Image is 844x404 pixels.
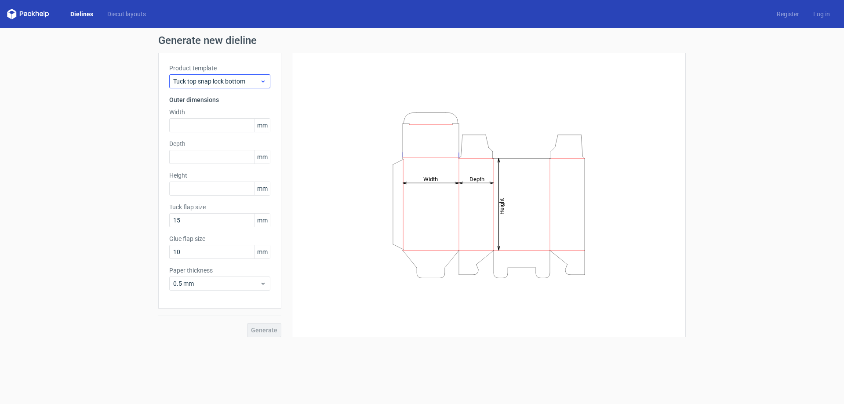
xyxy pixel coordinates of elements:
a: Log in [806,10,837,18]
label: Paper thickness [169,266,270,275]
a: Register [770,10,806,18]
span: mm [255,214,270,227]
span: Tuck top snap lock bottom [173,77,260,86]
tspan: Height [498,198,505,214]
label: Height [169,171,270,180]
a: Diecut layouts [100,10,153,18]
tspan: Depth [469,175,484,182]
span: mm [255,119,270,132]
a: Dielines [63,10,100,18]
h1: Generate new dieline [158,35,686,46]
span: mm [255,182,270,195]
h3: Outer dimensions [169,95,270,104]
label: Product template [169,64,270,73]
label: Tuck flap size [169,203,270,211]
label: Width [169,108,270,116]
span: mm [255,245,270,258]
tspan: Width [423,175,438,182]
span: mm [255,150,270,164]
span: 0.5 mm [173,279,260,288]
label: Depth [169,139,270,148]
label: Glue flap size [169,234,270,243]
